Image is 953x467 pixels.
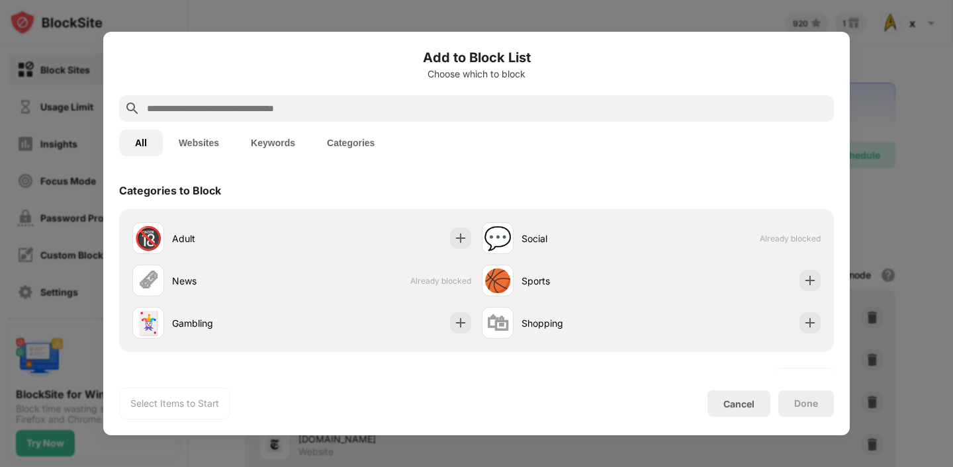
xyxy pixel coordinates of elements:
[119,184,221,197] div: Categories to Block
[130,397,219,410] div: Select Items to Start
[522,316,651,330] div: Shopping
[172,232,302,245] div: Adult
[235,130,311,156] button: Keywords
[124,101,140,116] img: search.svg
[134,225,162,252] div: 🔞
[137,267,159,294] div: 🗞
[410,276,471,286] span: Already blocked
[760,233,821,243] span: Already blocked
[119,69,834,79] div: Choose which to block
[119,48,834,67] h6: Add to Block List
[486,310,509,337] div: 🛍
[119,130,163,156] button: All
[723,398,754,409] div: Cancel
[311,130,390,156] button: Categories
[484,225,512,252] div: 💬
[134,310,162,337] div: 🃏
[522,274,651,288] div: Sports
[163,130,235,156] button: Websites
[484,267,512,294] div: 🏀
[172,316,302,330] div: Gambling
[172,274,302,288] div: News
[794,398,818,409] div: Done
[522,232,651,245] div: Social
